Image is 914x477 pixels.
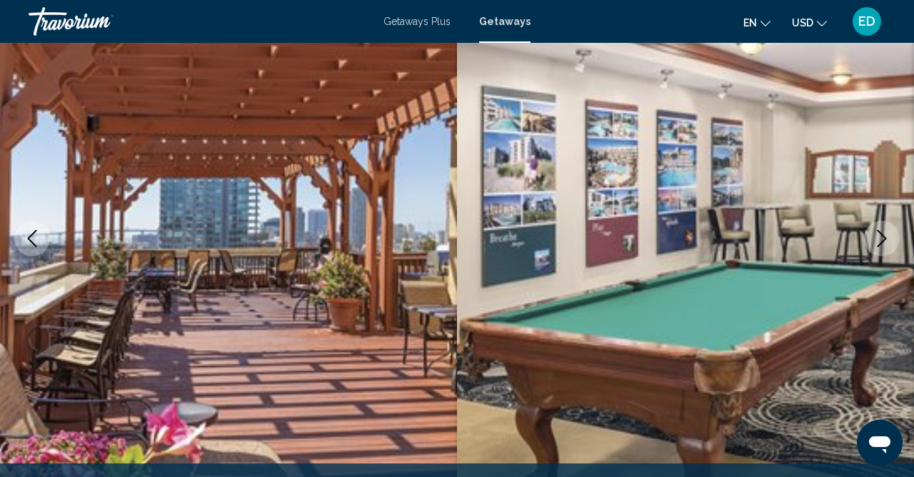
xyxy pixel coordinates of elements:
[383,16,451,27] a: Getaways Plus
[743,17,757,29] span: en
[857,420,903,466] iframe: Кнопка запуска окна обмена сообщениями
[743,12,770,33] button: Change language
[792,17,813,29] span: USD
[792,12,827,33] button: Change currency
[479,16,531,27] a: Getaways
[14,221,50,256] button: Previous image
[864,221,900,256] button: Next image
[858,14,875,29] span: ED
[29,7,369,36] a: Travorium
[848,6,885,36] button: User Menu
